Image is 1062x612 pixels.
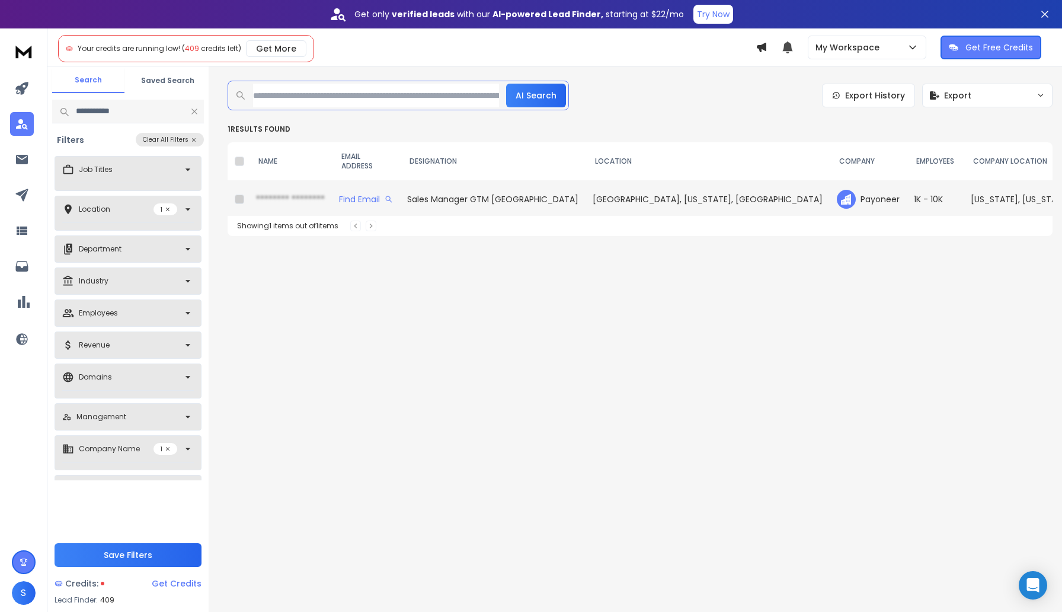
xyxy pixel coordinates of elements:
div: Get Credits [152,578,201,589]
p: Revenue [79,340,110,350]
td: 1K - 10K [907,180,964,218]
span: 409 [100,595,114,605]
h3: Filters [52,134,89,146]
p: Employees [79,308,118,318]
button: Saved Search [132,69,204,93]
button: Try Now [693,5,733,24]
a: Export History [822,84,915,107]
p: Get only with our starting at $22/mo [354,8,684,20]
button: Get Free Credits [941,36,1041,59]
p: Domains [79,372,112,382]
div: Find Email [339,193,393,205]
button: AI Search [506,84,566,107]
div: Payoneer [837,190,900,209]
th: NAME [249,142,332,180]
p: Job Titles [79,165,113,174]
th: EMAIL ADDRESS [332,142,400,180]
p: Lead Finder: [55,595,98,605]
p: Management [76,412,126,422]
button: S [12,581,36,605]
p: My Workspace [815,42,884,53]
td: Sales Manager GTM [GEOGRAPHIC_DATA] [400,180,586,218]
th: COMPANY [830,142,907,180]
th: DESIGNATION [400,142,586,180]
th: EMPLOYEES [907,142,964,180]
p: Department [79,244,121,254]
p: 1 results found [228,125,1053,134]
button: Clear All Filters [136,133,204,146]
td: [GEOGRAPHIC_DATA], [US_STATE], [GEOGRAPHIC_DATA] [586,180,830,218]
button: Save Filters [55,543,201,567]
strong: AI-powered Lead Finder, [492,8,603,20]
span: Export [944,90,971,101]
span: ( credits left) [182,43,241,53]
span: 409 [185,43,199,53]
p: Location [79,205,110,214]
strong: verified leads [392,8,455,20]
span: Credits: [65,578,98,589]
p: Get Free Credits [965,42,1033,53]
button: Search [52,68,124,93]
th: LOCATION [586,142,830,180]
p: Company Name [79,444,140,454]
a: Credits:Get Credits [55,572,201,595]
p: 1 [153,443,177,455]
div: Showing 1 items out of 1 items [237,221,338,231]
button: Get More [246,40,306,57]
p: Industry [79,276,108,286]
p: Try Now [697,8,730,20]
div: Open Intercom Messenger [1019,571,1047,600]
p: 1 [153,203,177,215]
span: Your credits are running low! [78,43,180,53]
img: logo [12,40,36,62]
